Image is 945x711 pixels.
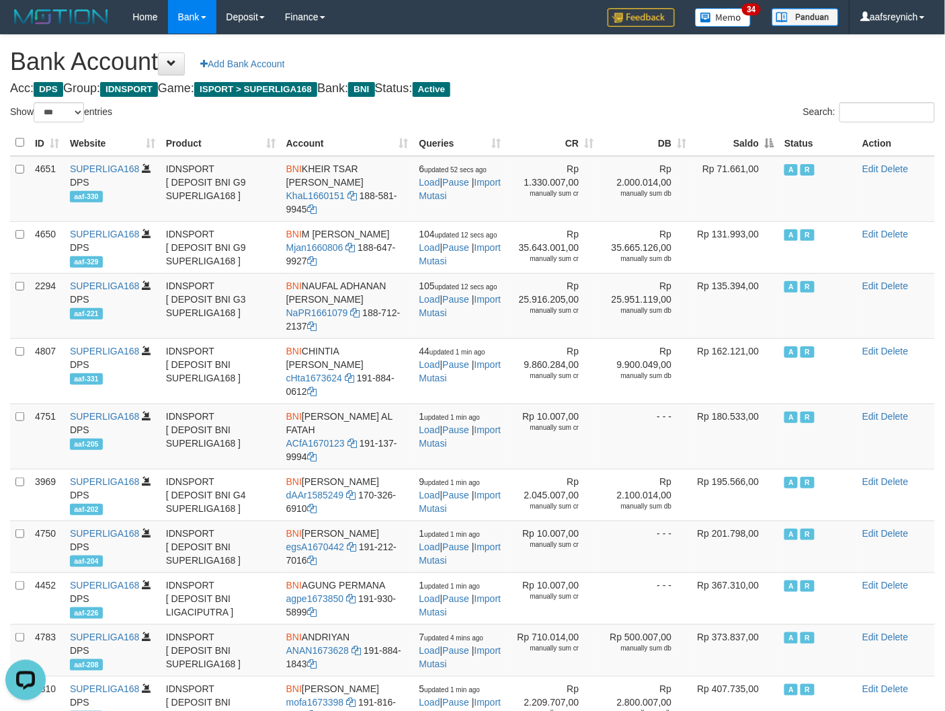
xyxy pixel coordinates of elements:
[419,645,501,669] a: Import Mutasi
[857,130,935,156] th: Action
[511,423,579,433] div: manually sum cr
[599,624,692,676] td: Rp 500.007,00
[419,294,440,305] a: Load
[442,294,469,305] a: Pause
[30,338,65,404] td: 4807
[65,221,161,273] td: DPS
[424,531,480,538] span: updated 1 min ago
[506,156,599,222] td: Rp 1.330.007,00
[347,190,357,201] a: Copy KhaL1660151 to clipboard
[506,221,599,273] td: Rp 35.643.001,00
[30,572,65,624] td: 4452
[800,346,814,358] span: Running
[881,476,908,487] a: Delete
[346,593,356,604] a: Copy agpe1673850 to clipboard
[419,476,501,514] span: | |
[800,477,814,488] span: Running
[419,280,501,318] span: | |
[281,273,414,338] td: NAUFAL ADHANAN [PERSON_NAME] 188-712-2137
[281,624,414,676] td: ANDRIYAN 191-884-1843
[862,476,878,487] a: Edit
[429,348,485,356] span: updated 1 min ago
[30,130,65,156] th: ID: activate to sort column ascending
[161,469,281,521] td: IDNSPORT [ DEPOSIT BNI G4 SUPERLIGA168 ]
[70,439,103,450] span: aaf-205
[424,414,480,421] span: updated 1 min ago
[506,404,599,469] td: Rp 10.007,00
[881,632,908,642] a: Delete
[506,338,599,404] td: Rp 9.860.284,00
[419,294,501,318] a: Import Mutasi
[419,476,481,487] span: 9
[784,477,798,488] span: Active
[419,632,484,642] span: 7
[70,556,103,567] span: aaf-204
[419,242,501,266] a: Import Mutasi
[194,82,317,97] span: ISPORT > SUPERLIGA168
[784,229,798,241] span: Active
[419,163,487,174] span: 6
[307,204,317,215] a: Copy 1885819945 to clipboard
[862,346,878,357] a: Edit
[800,281,814,293] span: Running
[307,256,317,266] a: Copy 1886479927 to clipboard
[604,644,671,653] div: manually sum db
[345,242,355,253] a: Copy Mjan1660806 to clipboard
[800,581,814,592] span: Running
[65,130,161,156] th: Website: activate to sort column ascending
[419,683,481,694] span: 5
[604,189,671,198] div: manually sum db
[506,130,599,156] th: CR: activate to sort column ascending
[511,592,579,601] div: manually sum cr
[511,540,579,550] div: manually sum cr
[599,221,692,273] td: Rp 35.665.126,00
[800,684,814,696] span: Running
[65,469,161,521] td: DPS
[286,697,344,708] a: mofa1673398
[442,490,469,500] a: Pause
[599,273,692,338] td: Rp 25.951.119,00
[286,163,302,174] span: BNI
[70,280,140,291] a: SUPERLIGA168
[424,166,487,174] span: updated 52 secs ago
[286,438,345,449] a: ACfA1670123
[70,191,103,202] span: aaf-330
[839,102,935,122] input: Search:
[414,130,507,156] th: Queries: activate to sort column ascending
[70,580,140,591] a: SUPERLIGA168
[70,607,103,619] span: aaf-226
[695,8,751,27] img: Button%20Memo.svg
[161,273,281,338] td: IDNSPORT [ DEPOSIT BNI G3 SUPERLIGA168 ]
[419,359,440,370] a: Load
[608,8,675,27] img: Feedback.jpg
[803,102,935,122] label: Search:
[692,404,779,469] td: Rp 180.533,00
[347,438,357,449] a: Copy ACfA1670123 to clipboard
[346,697,356,708] a: Copy mofa1673398 to clipboard
[34,102,84,122] select: Showentries
[419,541,501,566] a: Import Mutasi
[442,177,469,188] a: Pause
[862,229,878,239] a: Edit
[784,412,798,423] span: Active
[862,632,878,642] a: Edit
[286,190,345,201] a: KhaL1660151
[692,273,779,338] td: Rp 135.394,00
[419,490,440,500] a: Load
[65,624,161,676] td: DPS
[442,424,469,435] a: Pause
[692,338,779,404] td: Rp 162.121,00
[346,490,356,500] a: Copy dAAr1585249 to clipboard
[800,164,814,176] span: Running
[419,593,501,618] a: Import Mutasi
[10,7,112,27] img: MOTION_logo.png
[442,697,469,708] a: Pause
[506,521,599,572] td: Rp 10.007,00
[419,163,501,201] span: | |
[70,308,103,320] span: aaf-221
[506,469,599,521] td: Rp 2.045.007,00
[307,321,317,332] a: Copy 1887122137 to clipboard
[424,686,480,694] span: updated 1 min ago
[348,82,374,97] span: BNI
[192,52,293,75] a: Add Bank Account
